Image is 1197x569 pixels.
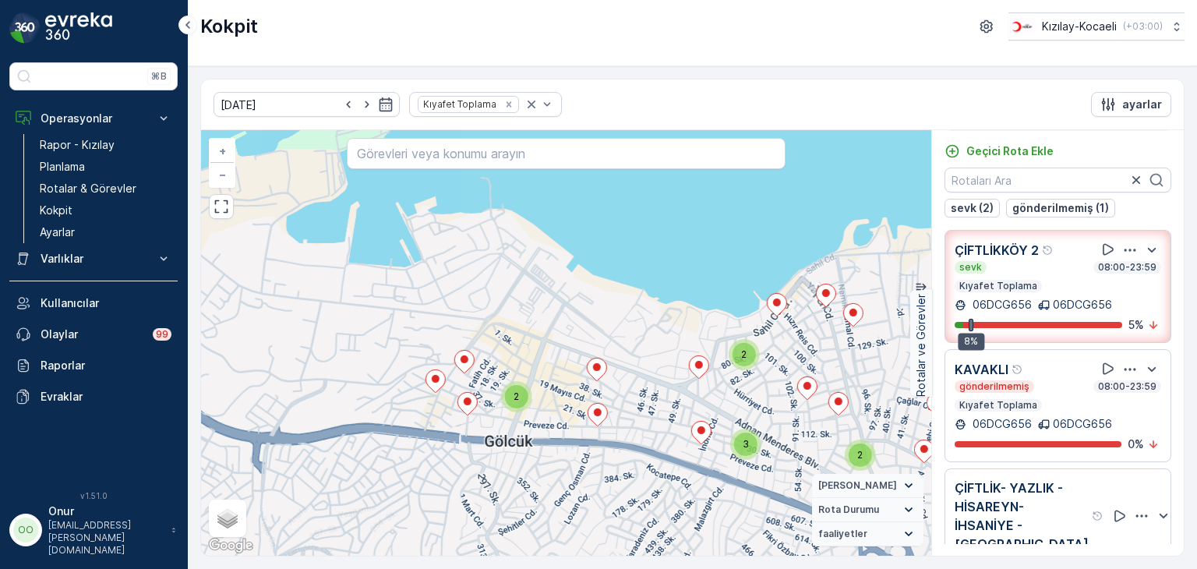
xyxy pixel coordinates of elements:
p: Ayarlar [40,224,75,240]
p: Onur [48,504,164,519]
p: ⌘B [151,70,167,83]
p: ayarlar [1122,97,1162,112]
p: Geçici Rota Ekle [966,143,1054,159]
p: Rotalar & Görevler [40,181,136,196]
p: Varlıklar [41,251,147,267]
summary: [PERSON_NAME] [812,474,923,498]
span: 2 [741,348,747,360]
a: Kullanıcılar [9,288,178,319]
button: ayarlar [1091,92,1171,117]
button: Operasyonlar [9,103,178,134]
p: KAVAKLI [955,360,1008,379]
div: 8% [958,333,984,350]
div: 2 [845,440,876,471]
p: gönderilmemiş (1) [1012,200,1109,216]
div: 3 [730,429,761,460]
p: Planlama [40,159,85,175]
p: sevk [958,261,983,274]
p: 06DCG656 [1053,416,1112,432]
p: Raporlar [41,358,171,373]
span: 2 [857,449,863,461]
span: + [219,144,226,157]
a: Kokpit [34,200,178,221]
p: Olaylar [41,327,143,342]
div: Yardım Araç İkonu [1042,244,1054,256]
img: Google [205,535,256,556]
p: gönderilmemiş [958,380,1031,393]
a: Yakınlaştır [210,140,234,163]
p: ÇİFTLİKKÖY 2 [955,241,1039,260]
span: Rota Durumu [818,504,879,516]
span: faaliyetler [818,528,867,540]
p: 99 [156,328,168,341]
a: Layers [210,501,245,535]
a: Uzaklaştır [210,163,234,186]
span: [PERSON_NAME] [818,479,897,492]
button: Varlıklar [9,243,178,274]
p: 06DCG656 [1053,297,1112,313]
input: Rotaları Ara [945,168,1171,193]
p: Kokpit [40,203,72,218]
summary: Rota Durumu [812,498,923,522]
div: Yardım Araç İkonu [1012,363,1024,376]
button: sevk (2) [945,199,1000,217]
div: 2 [501,381,532,412]
p: 08:00-23:59 [1096,261,1158,274]
span: 3 [743,438,749,450]
div: OO [13,518,38,542]
p: Kıyafet Toplama [958,399,1039,412]
p: Operasyonlar [41,111,147,126]
img: logo [9,12,41,44]
p: 06DCG656 [969,297,1032,313]
input: Görevleri veya konumu arayın [347,138,785,169]
a: Olaylar99 [9,319,178,350]
p: Rapor - Kızılay [40,137,115,153]
div: Remove Kıyafet Toplama [500,98,517,111]
a: Bu bölgeyi Google Haritalar'da açın (yeni pencerede açılır) [205,535,256,556]
a: Rapor - Kızılay [34,134,178,156]
button: gönderilmemiş (1) [1006,199,1115,217]
p: Kokpit [200,14,258,39]
button: OOOnur[EMAIL_ADDRESS][PERSON_NAME][DOMAIN_NAME] [9,504,178,557]
button: Kızılay-Kocaeli(+03:00) [1008,12,1185,41]
p: Rotalar ve Görevler [913,294,929,397]
p: ÇİFTLİK- YAZLIK -HİSAREYN- İHSANİYE -[GEOGRAPHIC_DATA] [955,479,1089,553]
div: 2 [729,339,760,370]
summary: faaliyetler [812,522,923,546]
p: Kızılay-Kocaeli [1042,19,1117,34]
a: Raporlar [9,350,178,381]
a: Rotalar & Görevler [34,178,178,200]
span: 2 [514,391,519,402]
p: [EMAIL_ADDRESS][PERSON_NAME][DOMAIN_NAME] [48,519,164,557]
p: ( +03:00 ) [1123,20,1163,33]
p: sevk (2) [951,200,994,216]
img: k%C4%B1z%C4%B1lay_0jL9uU1.png [1008,18,1036,35]
p: 0 % [1128,436,1144,452]
div: Yardım Araç İkonu [1092,510,1104,522]
p: Kullanıcılar [41,295,171,311]
span: v 1.51.0 [9,491,178,500]
input: dd/mm/yyyy [214,92,400,117]
div: Kıyafet Toplama [418,97,499,111]
p: 08:00-23:59 [1096,380,1158,393]
a: Ayarlar [34,221,178,243]
a: Evraklar [9,381,178,412]
a: Geçici Rota Ekle [945,143,1054,159]
p: 06DCG656 [969,416,1032,432]
span: − [219,168,227,181]
p: 5 % [1128,317,1144,333]
p: Evraklar [41,389,171,405]
a: Planlama [34,156,178,178]
img: logo_dark-DEwI_e13.png [45,12,112,44]
p: Kıyafet Toplama [958,280,1039,292]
